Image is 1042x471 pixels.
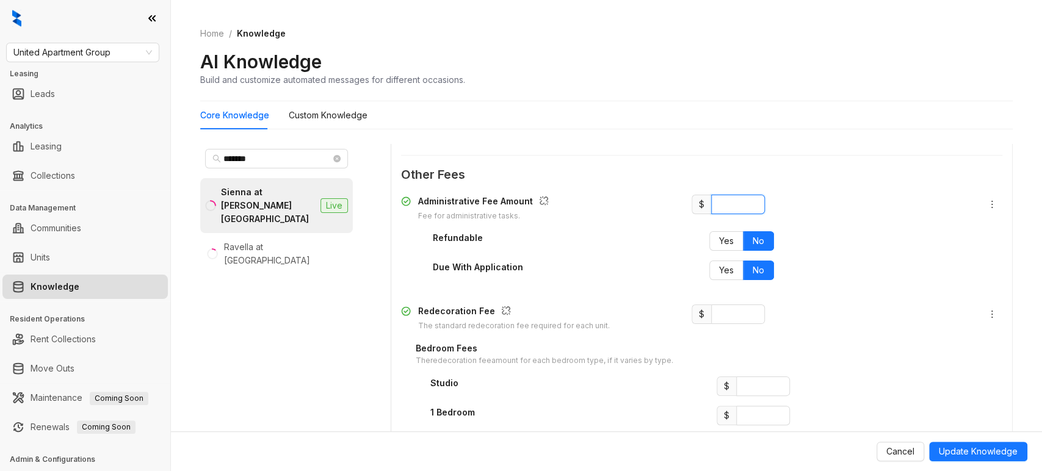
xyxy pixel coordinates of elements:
[717,406,736,425] span: $
[229,27,232,40] li: /
[31,327,96,351] a: Rent Collections
[418,210,554,222] div: Fee for administrative tasks.
[2,415,168,439] li: Renewals
[200,109,269,122] div: Core Knowledge
[433,261,523,274] div: Due With Application
[692,195,711,214] span: $
[2,245,168,270] li: Units
[289,109,367,122] div: Custom Knowledge
[31,415,136,439] a: RenewalsComing Soon
[90,392,148,405] span: Coming Soon
[418,195,554,210] div: Administrative Fee Amount
[212,154,221,163] span: search
[753,265,764,275] span: No
[2,327,168,351] li: Rent Collections
[31,164,75,188] a: Collections
[77,420,136,434] span: Coming Soon
[10,68,170,79] h3: Leasing
[987,309,997,319] span: more
[433,231,483,245] div: Refundable
[430,406,475,419] div: 1 Bedroom
[418,304,610,320] div: Redecoration Fee
[401,165,1002,184] span: Other Fees
[430,376,458,390] div: Studio
[987,200,997,209] span: more
[418,320,610,332] div: The standard redecoration fee required for each unit.
[719,235,734,246] span: Yes
[333,155,341,162] span: close-circle
[10,203,170,214] h3: Data Management
[31,134,62,159] a: Leasing
[320,198,348,213] span: Live
[200,73,465,86] div: Build and customize automated messages for different occasions.
[10,314,170,325] h3: Resident Operations
[221,185,316,226] div: Sienna at [PERSON_NAME][GEOGRAPHIC_DATA]
[31,82,55,106] a: Leads
[719,265,734,275] span: Yes
[31,216,81,240] a: Communities
[2,216,168,240] li: Communities
[2,275,168,299] li: Knowledge
[2,82,168,106] li: Leads
[2,164,168,188] li: Collections
[2,386,168,410] li: Maintenance
[198,27,226,40] a: Home
[237,28,286,38] span: Knowledge
[692,304,711,324] span: $
[753,235,764,246] span: No
[31,356,74,381] a: Move Outs
[2,356,168,381] li: Move Outs
[12,10,21,27] img: logo
[13,43,152,62] span: United Apartment Group
[31,245,50,270] a: Units
[416,355,673,367] div: The redecoration fee amount for each bedroom type, if it varies by type.
[10,454,170,465] h3: Admin & Configurations
[31,275,79,299] a: Knowledge
[200,50,322,73] h2: AI Knowledge
[416,342,673,355] div: Bedroom Fees
[717,376,736,396] span: $
[2,134,168,159] li: Leasing
[10,121,170,132] h3: Analytics
[224,240,348,267] div: Ravella at [GEOGRAPHIC_DATA]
